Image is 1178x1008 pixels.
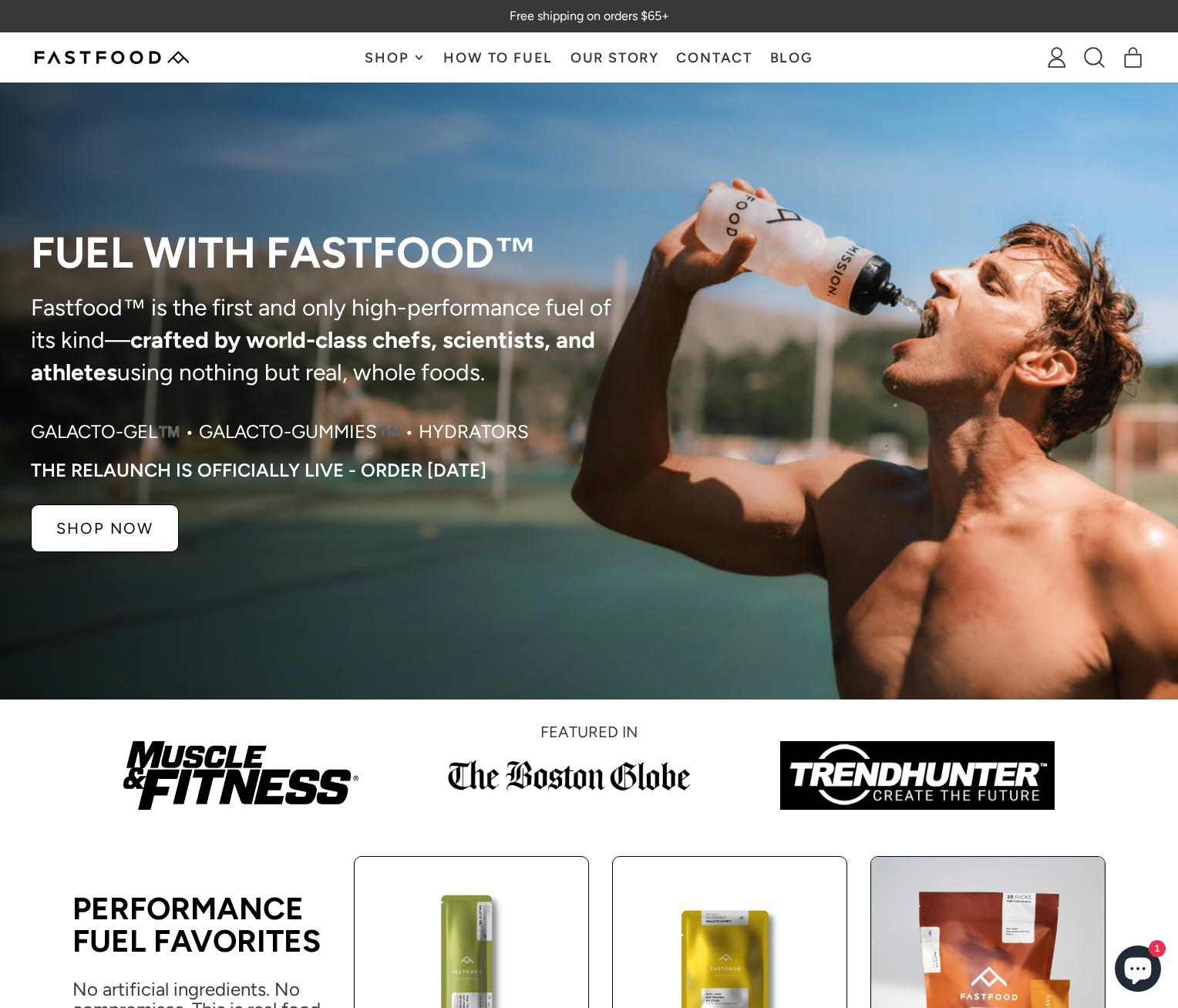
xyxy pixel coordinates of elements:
[443,756,695,795] img: Boston_Globe.png
[31,460,486,481] p: The RELAUNCH IS OFFICIALLY LIVE - ORDER [DATE]
[668,33,761,82] a: Contact
[123,741,358,810] img: Muscle_and_Fitness.png
[31,292,624,389] p: Fastfood™ is the first and only high-performance fuel of its kind— using nothing but real, whole ...
[56,521,153,536] p: SHOP NOW
[31,325,595,386] strong: crafted by world-class chefs, scientists, and athletes
[365,51,412,65] span: Shop
[435,33,561,82] a: How To Fuel
[31,230,624,276] p: Fuel with Fastfood™
[1110,946,1166,996] inbox-online-store-chat: Shopify online store chat
[31,504,179,552] a: SHOP NOW
[31,420,529,444] p: Galacto-Gel™️ • Galacto-Gummies™️ • Hydrators
[35,51,189,64] img: Fastfood
[356,33,435,82] button: Shop
[72,890,321,959] span: PERFORMANCE FUEL FAVORITES
[761,33,822,82] a: Blog
[780,741,1055,810] img: Logo of 'TRENDHUNTER' with the slogan 'CREATE THE FUTURE' underneath.
[561,33,668,82] a: Our Story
